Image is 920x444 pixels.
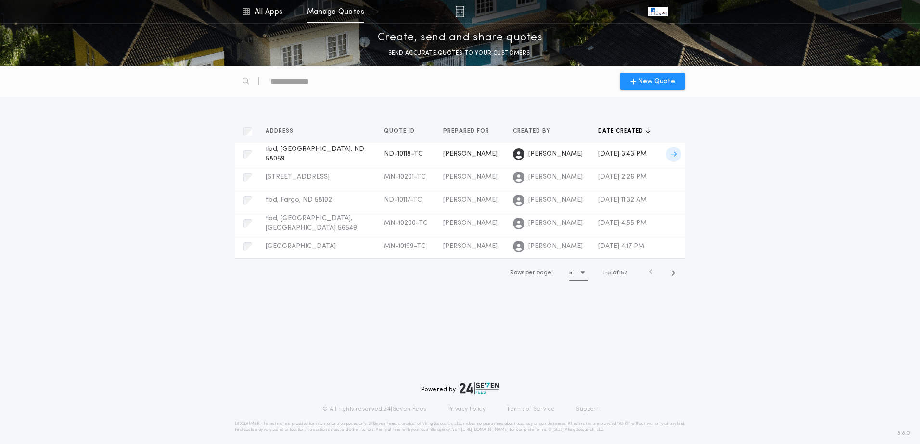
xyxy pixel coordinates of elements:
[421,382,499,394] div: Powered by
[648,7,668,16] img: vs-icon
[266,215,357,232] span: tbd, [GEOGRAPHIC_DATA], [GEOGRAPHIC_DATA] 56549
[598,220,647,227] span: [DATE] 4:55 PM
[384,126,422,136] button: Quote ID
[460,382,499,394] img: logo
[598,173,647,181] span: [DATE] 2:26 PM
[447,406,486,413] a: Privacy Policy
[513,126,558,136] button: Created by
[461,428,509,432] a: [URL][DOMAIN_NAME]
[455,6,464,17] img: img
[443,197,498,204] span: [PERSON_NAME]
[384,173,426,181] span: MN-10201-TC
[378,30,543,46] p: Create, send and share quotes
[443,173,498,181] span: [PERSON_NAME]
[266,126,301,136] button: Address
[598,197,647,204] span: [DATE] 11:32 AM
[638,76,675,86] span: New Quote
[528,196,583,205] span: [PERSON_NAME]
[384,243,426,250] span: MN-10199-TC
[266,146,364,162] span: tbd, [GEOGRAPHIC_DATA], ND 58059
[598,150,647,158] span: [DATE] 3:43 PM
[513,127,552,135] span: Created by
[608,270,612,276] span: 5
[598,127,645,135] span: Date created
[569,265,588,281] button: 5
[528,219,583,228] span: [PERSON_NAME]
[569,268,573,278] h1: 5
[528,173,583,182] span: [PERSON_NAME]
[384,220,428,227] span: MN-10200-TC
[598,243,644,250] span: [DATE] 4:17 PM
[384,127,417,135] span: Quote ID
[266,243,336,250] span: [GEOGRAPHIC_DATA]
[266,197,332,204] span: tbd, Fargo, ND 58102
[897,429,910,438] span: 3.8.0
[576,406,598,413] a: Support
[620,73,685,90] button: New Quote
[510,270,553,276] span: Rows per page:
[322,406,426,413] p: © All rights reserved. 24|Seven Fees
[443,127,491,135] span: Prepared for
[613,269,627,277] span: of 152
[507,406,555,413] a: Terms of Service
[266,127,295,135] span: Address
[384,150,423,158] span: ND-10118-TC
[235,421,685,432] p: DISCLAIMER: This estimate is provided for informational purposes only. 24|Seven Fees, a product o...
[443,243,498,250] span: [PERSON_NAME]
[443,220,498,227] span: [PERSON_NAME]
[603,270,605,276] span: 1
[388,49,532,58] p: SEND ACCURATE QUOTES TO YOUR CUSTOMERS.
[598,126,651,136] button: Date created
[528,242,583,251] span: [PERSON_NAME]
[266,173,330,181] span: [STREET_ADDRESS]
[443,150,498,158] span: [PERSON_NAME]
[384,197,422,204] span: ND-10117-TC
[528,149,583,159] span: [PERSON_NAME]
